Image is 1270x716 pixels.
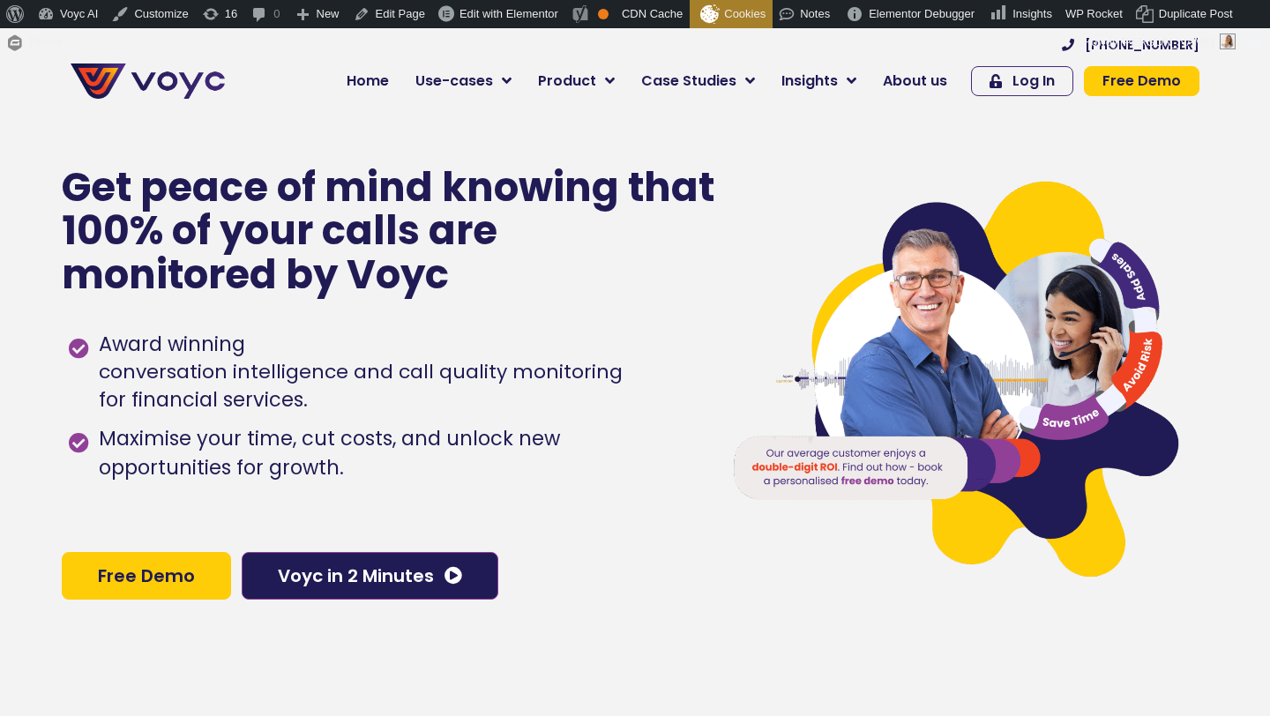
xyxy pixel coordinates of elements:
h1: conversation intelligence and call quality monitoring [99,360,623,385]
a: Voyc in 2 Minutes [242,552,498,600]
span: [PERSON_NAME] [1120,35,1214,48]
span: Use-cases [415,71,493,92]
span: Maximise your time, cut costs, and unlock new opportunities for growth. [94,424,697,484]
span: Edit with Elementor [459,7,558,20]
span: Forms [29,28,62,56]
span: Award winning for financial services. [94,330,623,414]
img: voyc-full-logo [71,63,225,99]
a: Free Demo [1084,66,1199,96]
a: Insights [768,63,870,99]
a: [PHONE_NUMBER] [1062,39,1199,51]
a: Howdy, [1077,28,1243,56]
span: Product [538,71,596,92]
span: Home [347,71,389,92]
a: Use-cases [402,63,525,99]
a: Product [525,63,628,99]
span: About us [883,71,947,92]
span: Free Demo [98,567,195,585]
a: Home [333,63,402,99]
span: Log In [1012,74,1055,88]
a: Log In [971,66,1073,96]
a: About us [870,63,960,99]
span: Insights [781,71,838,92]
p: Get peace of mind knowing that 100% of your calls are monitored by Voyc [62,166,717,297]
a: Case Studies [628,63,768,99]
div: OK [598,9,609,19]
span: Voyc in 2 Minutes [278,567,434,585]
span: Free Demo [1102,74,1181,88]
a: Free Demo [62,552,231,600]
span: Case Studies [641,71,736,92]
